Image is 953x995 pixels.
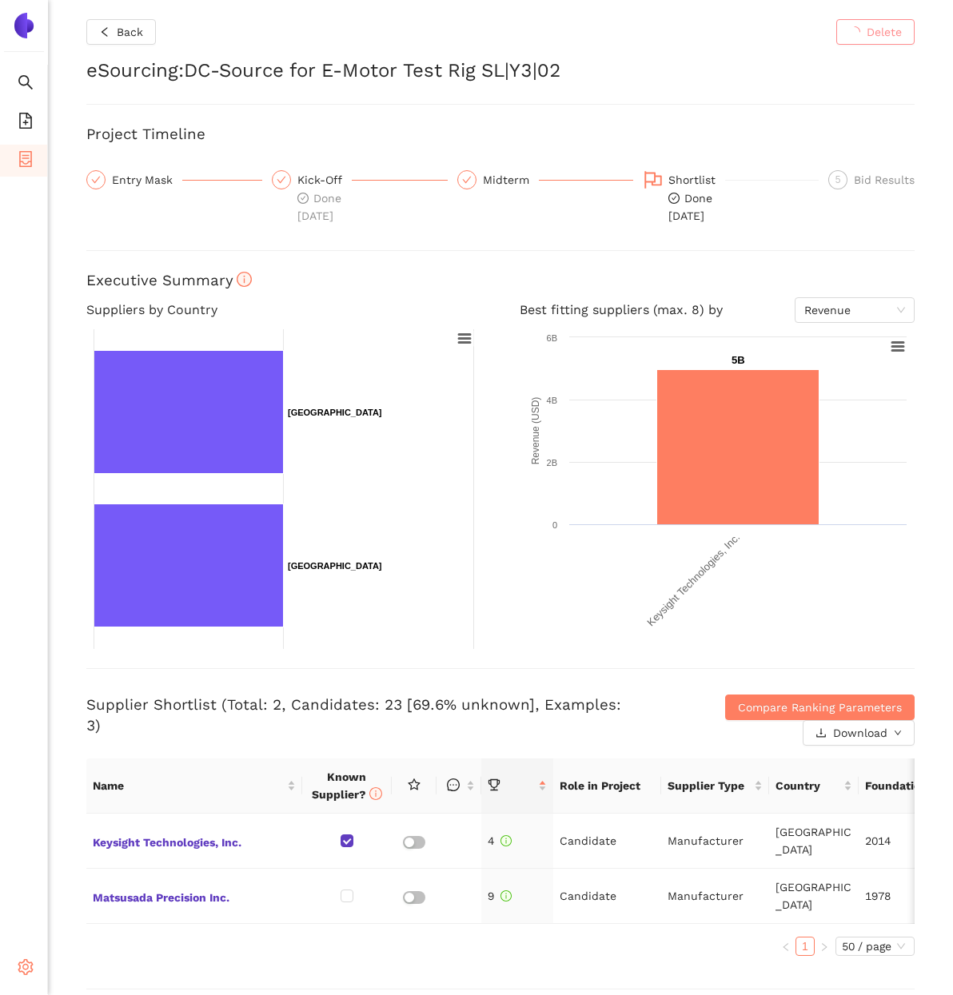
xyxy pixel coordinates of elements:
td: Candidate [553,869,661,924]
th: this column's title is Foundation,this column is sortable [859,758,948,814]
span: Name [93,777,284,794]
td: Manufacturer [661,869,769,924]
text: [GEOGRAPHIC_DATA] [288,561,382,571]
span: flag [644,170,663,189]
td: [GEOGRAPHIC_DATA] [769,869,859,924]
text: 2B [547,458,557,468]
button: downloadDownloaddown [803,720,915,746]
span: trophy [488,778,500,791]
th: this column's title is Supplier Type,this column is sortable [661,758,769,814]
span: 9 [488,890,512,902]
text: Keysight Technologies, Inc. [644,531,742,629]
li: Previous Page [776,937,795,956]
span: search [18,69,34,101]
span: check-circle [297,193,309,204]
h4: Suppliers by Country [86,297,481,323]
span: info-circle [369,787,382,800]
div: Midterm [483,170,539,189]
text: 5B [732,354,745,366]
span: star [408,778,421,791]
td: 1978 [859,869,948,924]
div: Shortlist [668,170,725,189]
span: Revenue [804,298,905,322]
text: 6B [547,333,557,343]
h3: Supplier Shortlist (Total: 2, Candidates: 23 [69.6% unknown], Examples: 3) [86,695,639,736]
span: setting [18,953,34,985]
span: Country [776,777,840,794]
li: 1 [795,937,815,956]
span: Keysight Technologies, Inc. [93,830,296,851]
button: left [776,937,795,956]
td: [GEOGRAPHIC_DATA] [769,814,859,869]
span: check-circle [668,193,680,204]
td: 2014 [859,814,948,869]
span: Delete [867,23,902,41]
button: right [815,937,834,956]
a: 1 [796,937,814,955]
span: Matsusada Precision Inc. [93,886,296,906]
span: right [819,942,829,952]
span: info-circle [500,890,512,901]
span: check [277,175,286,185]
h3: Executive Summary [86,270,915,291]
div: Shortlistcheck-circleDone[DATE] [643,170,819,225]
span: loading [849,26,867,38]
text: 4B [547,396,557,405]
span: download [815,727,827,740]
th: Role in Project [553,758,661,814]
span: 50 / page [842,937,908,955]
td: Manufacturer [661,814,769,869]
span: Done [DATE] [297,192,341,222]
span: check [91,175,101,185]
th: this column is sortable [437,758,481,814]
span: Supplier Type [668,777,751,794]
th: this column's title is Country,this column is sortable [769,758,859,814]
span: 4 [488,834,512,847]
text: [GEOGRAPHIC_DATA] [288,408,382,417]
span: left [99,26,110,39]
div: Page Size [835,937,915,956]
span: info-circle [500,835,512,846]
span: message [447,778,460,791]
span: left [781,942,791,952]
span: info-circle [237,272,252,287]
span: check [462,175,472,185]
span: Foundation [865,777,930,794]
h4: Best fitting suppliers (max. 8) by [520,297,915,323]
li: Next Page [815,937,834,956]
div: Entry Mask [112,170,182,189]
text: Revenue (USD) [530,397,541,465]
button: leftBack [86,19,156,45]
span: file-add [18,107,34,139]
button: Compare Ranking Parameters [725,695,915,720]
span: container [18,145,34,177]
th: this column's title is Name,this column is sortable [86,758,302,814]
span: down [894,729,902,738]
td: Candidate [553,814,661,869]
span: Bid Results [854,173,915,186]
div: Kick-Off [297,170,352,189]
span: Compare Ranking Parameters [738,698,902,716]
div: Entry Mask [86,170,262,189]
h3: Project Timeline [86,124,915,145]
text: 0 [552,520,557,530]
button: Delete [836,19,915,45]
span: Back [117,23,143,41]
span: Done [DATE] [668,192,712,222]
img: Logo [11,13,37,38]
span: 5 [835,174,841,185]
span: Download [833,724,887,742]
span: Known Supplier? [312,770,382,801]
h2: eSourcing : DC-Source for E-Motor Test Rig SL|Y3|02 [86,58,915,85]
